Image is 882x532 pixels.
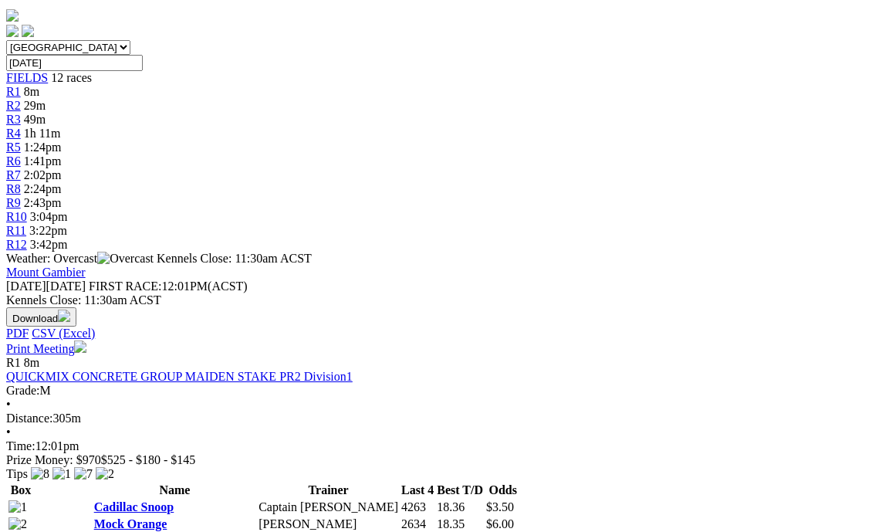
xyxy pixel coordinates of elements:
td: 2634 [400,517,434,532]
th: Best T/D [436,483,484,498]
a: Mount Gambier [6,266,86,279]
span: Kennels Close: 11:30am ACST [157,252,312,265]
img: 2 [8,517,27,531]
span: Tips [6,467,28,480]
button: Download [6,307,76,327]
a: R7 [6,168,21,181]
span: 1:41pm [24,154,62,168]
td: 18.35 [436,517,484,532]
a: FIELDS [6,71,48,84]
span: 3:42pm [30,238,68,251]
span: 12:01PM(ACST) [89,280,248,293]
img: facebook.svg [6,25,19,37]
span: Time: [6,439,35,452]
a: Cadillac Snoop [94,500,174,513]
a: R5 [6,141,21,154]
td: 4263 [400,500,434,515]
a: R1 [6,85,21,98]
span: 8m [24,356,39,369]
img: 1 [52,467,71,481]
img: 8 [31,467,49,481]
span: 29m [24,99,46,112]
img: Overcast [97,252,154,266]
a: R2 [6,99,21,112]
span: 8m [24,85,39,98]
div: 12:01pm [6,439,876,453]
a: R12 [6,238,27,251]
a: Print Meeting [6,342,86,355]
span: Weather: Overcast [6,252,157,265]
input: Select date [6,55,143,71]
td: Captain [PERSON_NAME] [258,500,399,515]
span: 2:43pm [24,196,62,209]
span: 12 races [51,71,92,84]
a: R6 [6,154,21,168]
span: FIRST RACE: [89,280,161,293]
span: 49m [24,113,46,126]
a: Mock Orange [94,517,167,530]
a: R10 [6,210,27,223]
span: 1:24pm [24,141,62,154]
img: 2 [96,467,114,481]
td: [PERSON_NAME] [258,517,399,532]
span: [DATE] [6,280,86,293]
th: Odds [485,483,520,498]
span: [DATE] [6,280,46,293]
span: 2:02pm [24,168,62,181]
a: R3 [6,113,21,126]
span: $3.50 [486,500,514,513]
a: PDF [6,327,29,340]
th: Last 4 [400,483,434,498]
span: Box [11,483,32,496]
th: Name [93,483,257,498]
div: M [6,384,876,398]
span: Grade: [6,384,40,397]
span: $6.00 [486,517,514,530]
span: 1h 11m [24,127,61,140]
a: R9 [6,196,21,209]
a: CSV (Excel) [32,327,95,340]
td: 18.36 [436,500,484,515]
img: printer.svg [74,341,86,353]
span: 3:04pm [30,210,68,223]
div: Download [6,327,876,341]
div: Kennels Close: 11:30am ACST [6,293,876,307]
a: R8 [6,182,21,195]
span: R1 [6,356,21,369]
span: • [6,425,11,439]
div: 305m [6,412,876,425]
span: $525 - $180 - $145 [101,453,196,466]
img: 1 [8,500,27,514]
div: Prize Money: $970 [6,453,876,467]
a: R11 [6,224,26,237]
span: 2:24pm [24,182,62,195]
a: QUICKMIX CONCRETE GROUP MAIDEN STAKE PR2 Division1 [6,370,353,383]
a: R4 [6,127,21,140]
img: twitter.svg [22,25,34,37]
img: download.svg [58,310,70,322]
img: 7 [74,467,93,481]
th: Trainer [258,483,399,498]
span: 3:22pm [29,224,67,237]
span: • [6,398,11,411]
img: logo-grsa-white.png [6,9,19,22]
span: Distance: [6,412,52,425]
